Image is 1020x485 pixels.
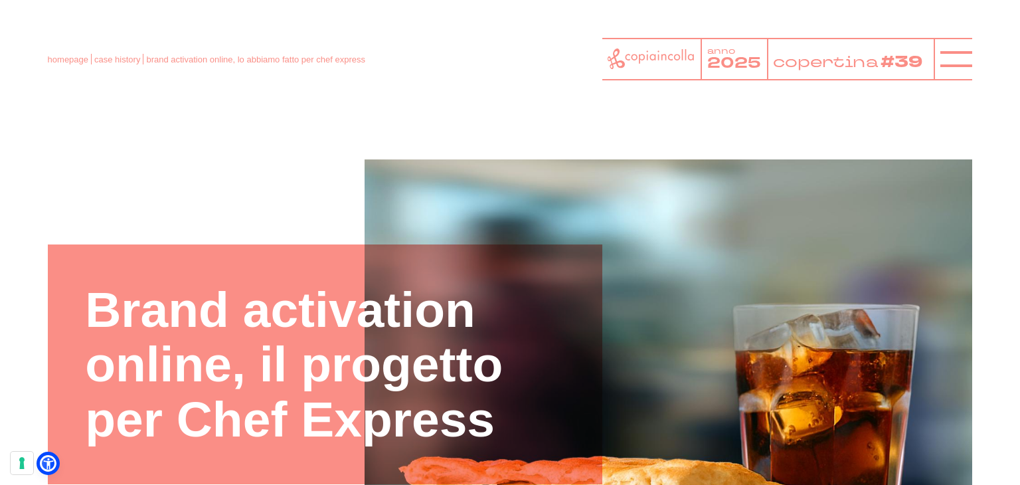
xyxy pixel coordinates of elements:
[885,50,928,74] tspan: #39
[707,45,735,56] tspan: anno
[94,54,140,64] a: case history
[85,282,565,447] h1: Brand activation online, il progetto per Chef Express
[48,54,88,64] a: homepage
[707,53,761,74] tspan: 2025
[146,54,365,64] span: brand activation online, lo abbiamo fatto per chef express
[40,455,56,472] a: Open Accessibility Menu
[11,452,33,474] button: Le tue preferenze relative al consenso per le tecnologie di tracciamento
[773,50,882,72] tspan: copertina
